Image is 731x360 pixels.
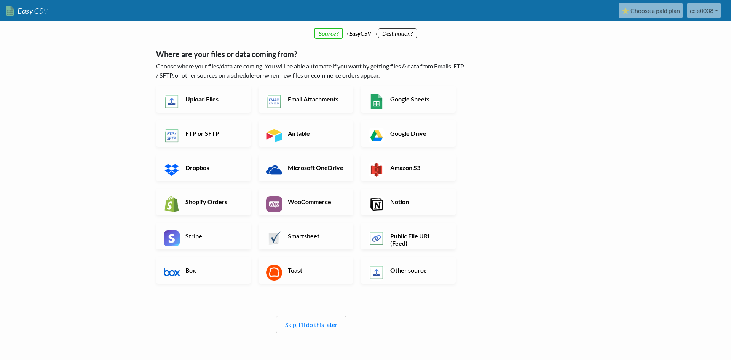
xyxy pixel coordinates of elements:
a: ccie0008 [687,3,721,18]
a: FTP or SFTP [156,120,251,147]
h6: FTP or SFTP [184,130,243,137]
h6: Microsoft OneDrive [286,164,346,171]
a: Skip, I'll do this later [285,321,337,328]
p: Choose where your files/data are coming. You will be able automate if you want by getting files &... [156,62,466,80]
img: Google Drive App & API [369,128,385,144]
img: Google Sheets App & API [369,94,385,109]
h6: Upload Files [184,95,243,103]
a: ⭐ Choose a paid plan [619,3,683,18]
img: Public File URL App & API [369,230,385,246]
img: Upload Files App & API [164,94,180,109]
h6: Airtable [286,130,346,137]
h6: Dropbox [184,164,243,171]
a: Email Attachments [259,86,353,113]
img: Amazon S3 App & API [369,162,385,178]
img: FTP or SFTP App & API [164,128,180,144]
h6: Stripe [184,232,243,239]
img: Other Source App & API [369,265,385,281]
h6: Google Sheets [388,95,448,103]
img: WooCommerce App & API [266,196,282,212]
h5: Where are your files or data coming from? [156,49,466,59]
a: Public File URL (Feed) [361,223,456,249]
img: Stripe App & API [164,230,180,246]
img: Airtable App & API [266,128,282,144]
img: Microsoft OneDrive App & API [266,162,282,178]
a: EasyCSV [6,3,48,19]
a: Airtable [259,120,353,147]
img: Toast App & API [266,265,282,281]
a: Google Sheets [361,86,456,113]
img: Email New CSV or XLSX File App & API [266,94,282,109]
h6: Other source [388,266,448,274]
img: Smartsheet App & API [266,230,282,246]
img: Shopify App & API [164,196,180,212]
h6: Email Attachments [286,95,346,103]
a: Amazon S3 [361,154,456,181]
a: Box [156,257,251,284]
a: Microsoft OneDrive [259,154,353,181]
h6: Shopify Orders [184,198,243,205]
span: CSV [33,6,48,16]
h6: Box [184,266,243,274]
a: Upload Files [156,86,251,113]
h6: Notion [388,198,448,205]
a: Stripe [156,223,251,249]
a: Other source [361,257,456,284]
a: Dropbox [156,154,251,181]
img: Box App & API [164,265,180,281]
h6: Public File URL (Feed) [388,232,448,247]
img: Notion App & API [369,196,385,212]
a: Toast [259,257,353,284]
h6: Toast [286,266,346,274]
a: Shopify Orders [156,189,251,215]
h6: WooCommerce [286,198,346,205]
h6: Google Drive [388,130,448,137]
div: → CSV → [148,21,583,38]
a: Google Drive [361,120,456,147]
a: Smartsheet [259,223,353,249]
h6: Amazon S3 [388,164,448,171]
h6: Smartsheet [286,232,346,239]
b: -or- [254,71,265,79]
img: Dropbox App & API [164,162,180,178]
a: Notion [361,189,456,215]
a: WooCommerce [259,189,353,215]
